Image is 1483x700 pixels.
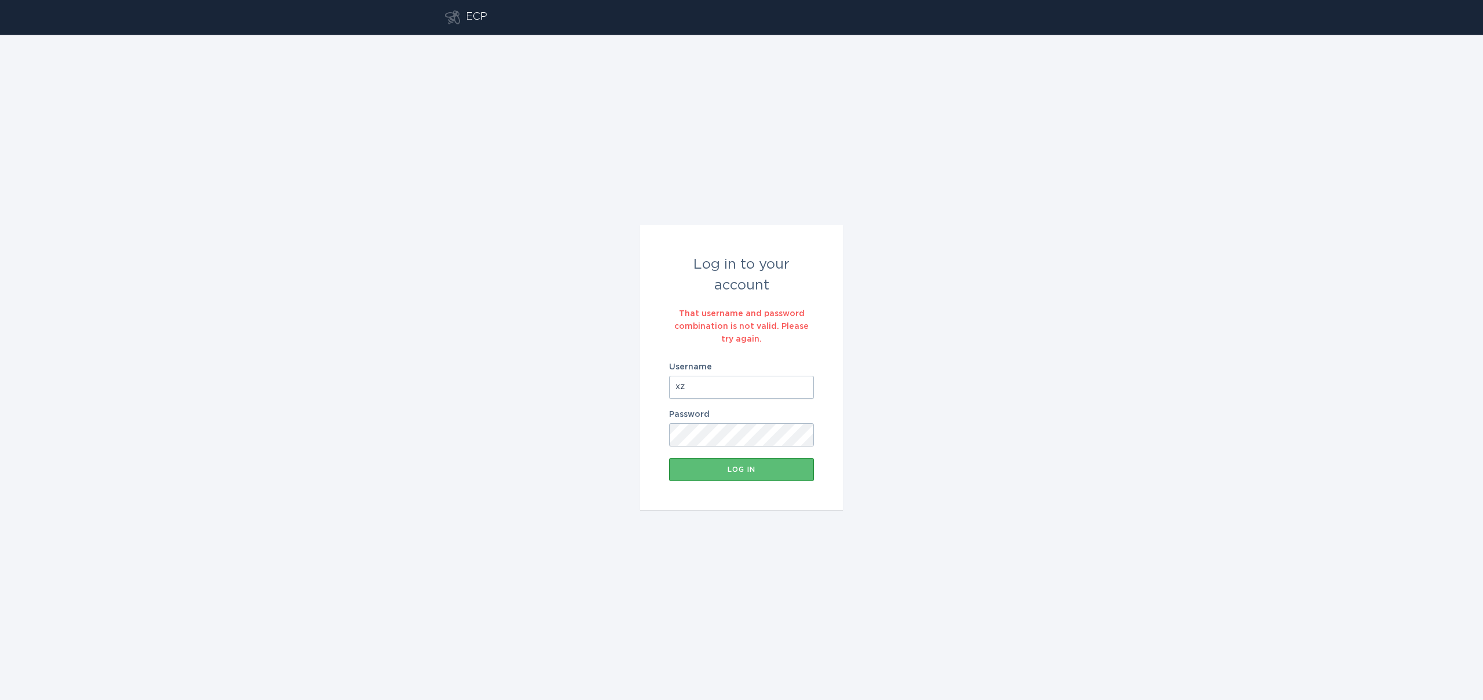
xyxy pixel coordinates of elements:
[445,10,460,24] button: Go to dashboard
[675,466,808,473] div: Log in
[669,458,814,481] button: Log in
[669,411,814,419] label: Password
[669,363,814,371] label: Username
[669,254,814,296] div: Log in to your account
[466,10,487,24] div: ECP
[669,307,814,346] div: That username and password combination is not valid. Please try again.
